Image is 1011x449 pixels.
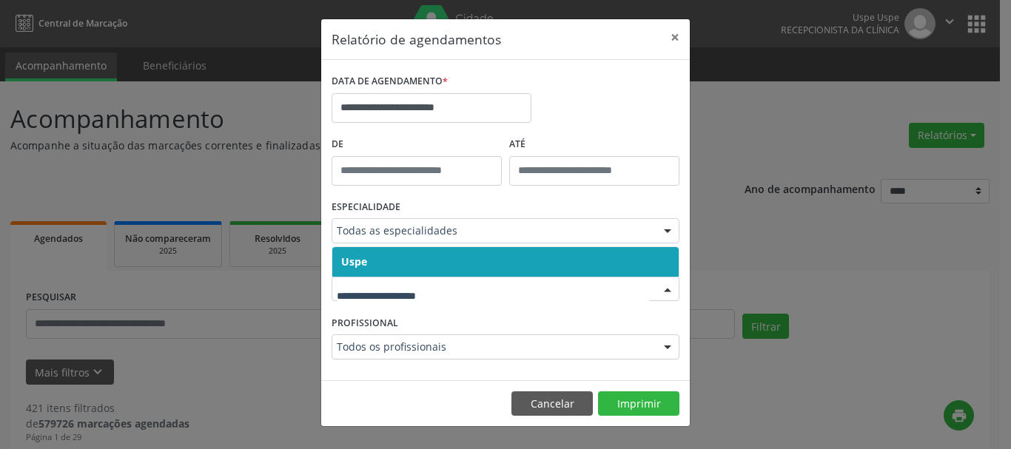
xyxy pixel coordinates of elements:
[332,196,400,219] label: ESPECIALIDADE
[337,340,649,354] span: Todos os profissionais
[598,391,679,416] button: Imprimir
[337,223,649,238] span: Todas as especialidades
[332,70,448,93] label: DATA DE AGENDAMENTO
[660,19,690,55] button: Close
[332,30,501,49] h5: Relatório de agendamentos
[332,133,502,156] label: De
[511,391,593,416] button: Cancelar
[509,133,679,156] label: ATÉ
[341,254,367,269] span: Uspe
[332,311,398,334] label: PROFISSIONAL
